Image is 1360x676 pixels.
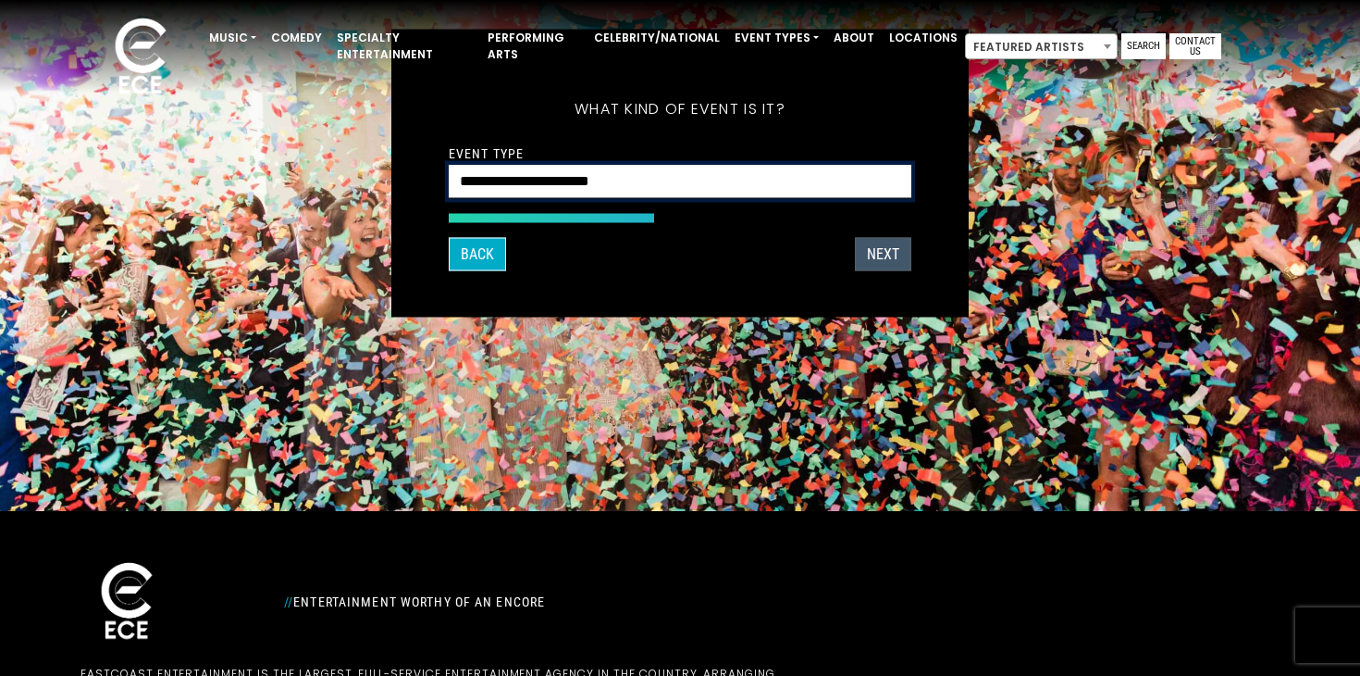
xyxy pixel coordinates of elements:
a: Search [1121,33,1166,59]
button: Back [449,238,506,271]
a: About [826,22,882,54]
a: Contact Us [1169,33,1221,59]
label: Event Type [449,145,524,162]
h5: What kind of event is it? [449,76,911,143]
a: Specialty Entertainment [329,22,480,70]
a: Music [202,22,264,54]
a: Event Types [727,22,826,54]
img: ece_new_logo_whitev2-1.png [80,557,173,647]
a: Celebrity/National [587,22,727,54]
a: Performing Arts [480,22,587,70]
div: Entertainment Worthy of an Encore [273,587,884,617]
button: Next [855,238,911,271]
a: Comedy [264,22,329,54]
span: Featured Artists [965,33,1118,59]
img: ece_new_logo_whitev2-1.png [94,13,187,103]
span: Featured Artists [966,34,1117,60]
a: Locations [882,22,965,54]
span: // [284,595,293,609]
